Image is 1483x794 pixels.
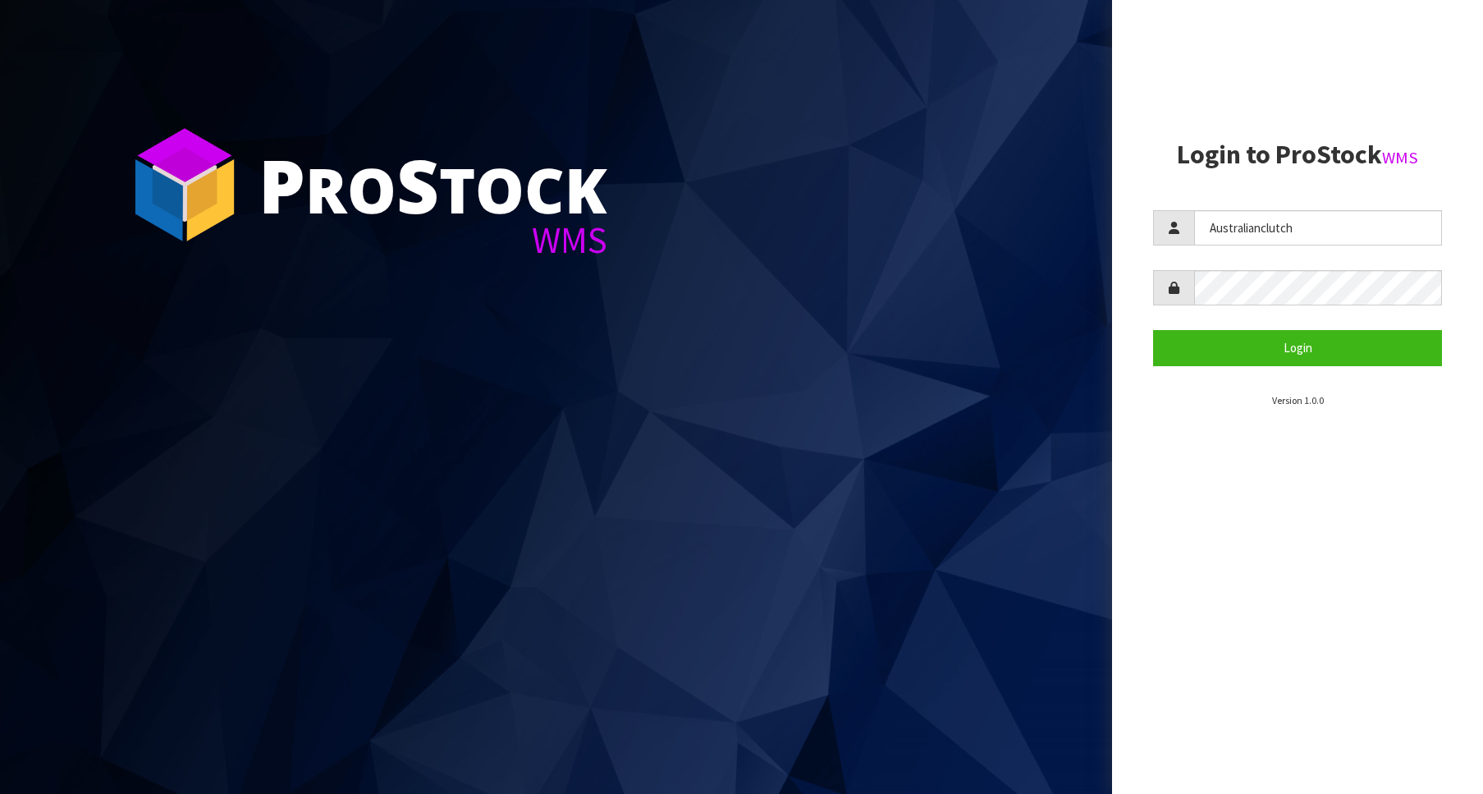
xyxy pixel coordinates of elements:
span: P [259,135,305,235]
button: Login [1153,330,1442,365]
div: WMS [259,222,607,259]
span: S [396,135,439,235]
small: Version 1.0.0 [1272,394,1324,406]
img: ProStock Cube [123,123,246,246]
div: ro tock [259,148,607,222]
h2: Login to ProStock [1153,140,1442,169]
input: Username [1194,210,1442,246]
small: WMS [1382,147,1418,168]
